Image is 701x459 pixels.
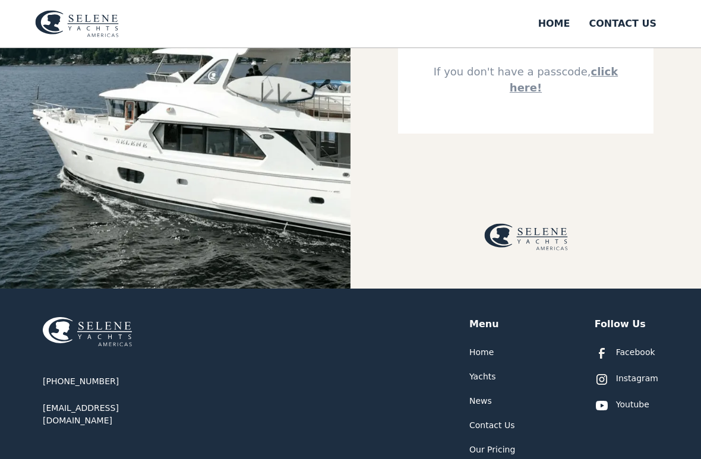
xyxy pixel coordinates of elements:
div: Instagram [616,372,658,385]
a: News [469,395,492,407]
a: [PHONE_NUMBER] [43,375,119,388]
a: Youtube [595,398,649,413]
div: Follow Us [595,317,646,331]
a: Our Pricing [469,444,515,456]
div: Contact US [589,17,656,31]
img: logo [484,223,568,251]
a: click here! [510,65,618,94]
div: If you don't have a passcode, [422,64,630,96]
a: Home [469,346,494,359]
a: Contact Us [469,419,514,432]
a: [EMAIL_ADDRESS][DOMAIN_NAME] [43,402,185,427]
a: Facebook [595,346,655,360]
div: Menu [469,317,499,331]
img: logo [35,10,119,37]
div: Facebook [616,346,655,359]
a: Instagram [595,372,658,387]
div: Youtube [616,398,649,411]
div: Home [538,17,570,31]
a: Yachts [469,371,496,383]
